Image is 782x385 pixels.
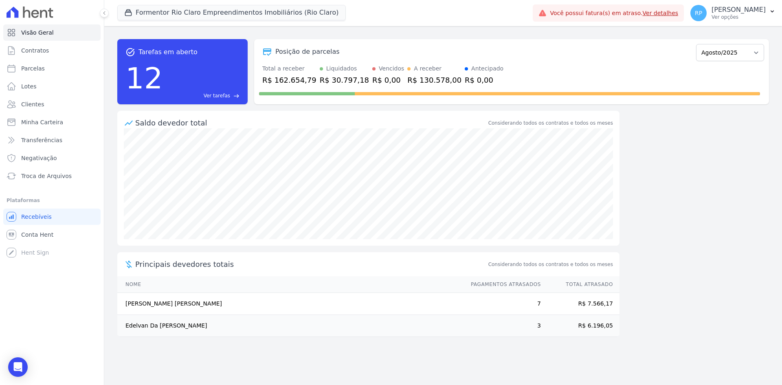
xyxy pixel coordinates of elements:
[3,24,101,41] a: Visão Geral
[695,10,702,16] span: RP
[233,93,239,99] span: east
[3,150,101,166] a: Negativação
[463,315,541,337] td: 3
[21,29,54,37] span: Visão Geral
[320,75,369,86] div: R$ 30.797,18
[712,14,766,20] p: Ver opções
[21,154,57,162] span: Negativação
[135,259,487,270] span: Principais devedores totais
[712,6,766,14] p: [PERSON_NAME]
[21,118,63,126] span: Minha Carteira
[7,196,97,205] div: Plataformas
[407,75,461,86] div: R$ 130.578,00
[262,64,316,73] div: Total a receber
[21,82,37,90] span: Lotes
[262,75,316,86] div: R$ 162.654,79
[488,261,613,268] span: Considerando todos os contratos e todos os meses
[21,231,53,239] span: Conta Hent
[541,293,619,315] td: R$ 7.566,17
[138,47,198,57] span: Tarefas em aberto
[125,47,135,57] span: task_alt
[21,172,72,180] span: Troca de Arquivos
[550,9,678,18] span: Você possui fatura(s) em atraso.
[117,293,463,315] td: [PERSON_NAME] [PERSON_NAME]
[643,10,679,16] a: Ver detalhes
[275,47,340,57] div: Posição de parcelas
[3,209,101,225] a: Recebíveis
[465,75,503,86] div: R$ 0,00
[684,2,782,24] button: RP [PERSON_NAME] Ver opções
[3,227,101,243] a: Conta Hent
[414,64,442,73] div: A receber
[125,57,163,99] div: 12
[21,64,45,73] span: Parcelas
[3,42,101,59] a: Contratos
[3,168,101,184] a: Troca de Arquivos
[21,136,62,144] span: Transferências
[372,75,404,86] div: R$ 0,00
[21,213,52,221] span: Recebíveis
[326,64,357,73] div: Liquidados
[166,92,239,99] a: Ver tarefas east
[541,276,619,293] th: Total Atrasado
[135,117,487,128] div: Saldo devedor total
[8,357,28,377] div: Open Intercom Messenger
[3,78,101,95] a: Lotes
[3,132,101,148] a: Transferências
[21,46,49,55] span: Contratos
[204,92,230,99] span: Ver tarefas
[117,315,463,337] td: Edelvan Da [PERSON_NAME]
[3,96,101,112] a: Clientes
[21,100,44,108] span: Clientes
[3,114,101,130] a: Minha Carteira
[3,60,101,77] a: Parcelas
[541,315,619,337] td: R$ 6.196,05
[379,64,404,73] div: Vencidos
[463,276,541,293] th: Pagamentos Atrasados
[117,276,463,293] th: Nome
[117,5,346,20] button: Formentor Rio Claro Empreendimentos Imobiliários (Rio Claro)
[488,119,613,127] div: Considerando todos os contratos e todos os meses
[471,64,503,73] div: Antecipado
[463,293,541,315] td: 7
